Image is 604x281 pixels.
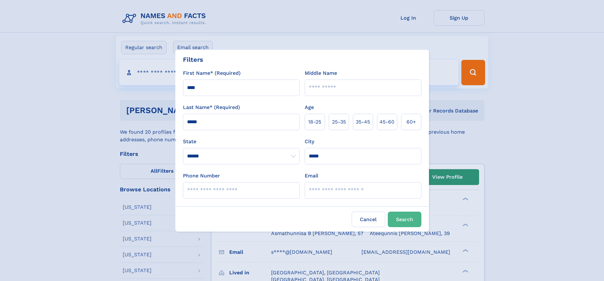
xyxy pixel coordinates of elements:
span: 25‑35 [332,118,346,126]
label: Age [305,104,314,111]
span: 60+ [406,118,416,126]
span: 45‑60 [380,118,394,126]
label: City [305,138,314,145]
label: Last Name* (Required) [183,104,240,111]
label: First Name* (Required) [183,69,241,77]
label: Middle Name [305,69,337,77]
label: Cancel [352,212,385,227]
span: 18‑25 [308,118,321,126]
label: Email [305,172,318,180]
label: State [183,138,300,145]
div: Filters [183,55,203,64]
span: 35‑45 [356,118,370,126]
button: Search [388,212,421,227]
label: Phone Number [183,172,220,180]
